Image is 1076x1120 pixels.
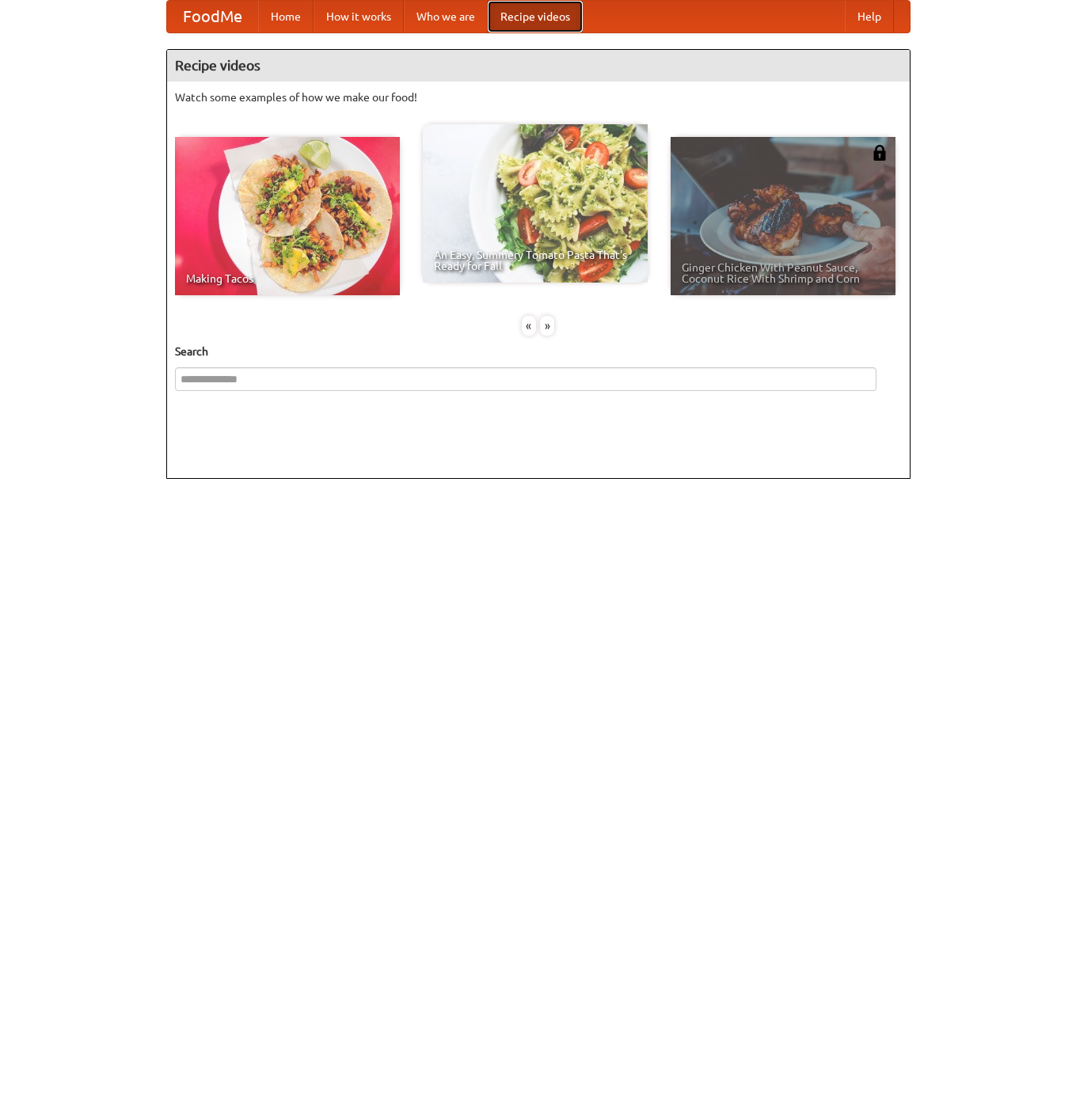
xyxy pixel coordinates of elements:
a: Home [258,1,314,32]
a: Recipe videos [488,1,583,32]
span: An Easy, Summery Tomato Pasta That's Ready for Fall [434,249,637,271]
a: An Easy, Summery Tomato Pasta That's Ready for Fall [423,124,648,283]
img: 483408.png [872,145,888,161]
a: FoodMe [167,1,258,32]
div: » [540,316,554,336]
a: Making Tacos [175,137,400,295]
h4: Recipe videos [167,50,910,82]
h5: Search [175,344,902,359]
a: How it works [314,1,404,32]
p: Watch some examples of how we make our food! [175,89,902,105]
span: Making Tacos [186,273,389,284]
div: « [522,316,536,336]
a: Help [845,1,894,32]
a: Who we are [404,1,488,32]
